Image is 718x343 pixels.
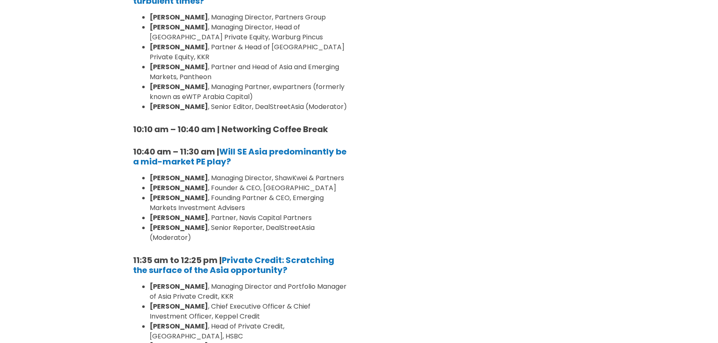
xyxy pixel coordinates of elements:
li: , Managing Director and Portfolio Manager of Asia Private Credit, KKR [150,282,349,302]
li: , Senior Editor, DealStreetAsia (Moderator) [150,102,349,112]
b: 11:35 am to 12:25 pm | [133,254,334,276]
strong: [PERSON_NAME] [150,22,208,32]
li: , Senior Reporter, DealStreetAsia (Moderator) [150,223,349,243]
strong: [PERSON_NAME] [150,302,208,311]
strong: [PERSON_NAME] [150,173,208,183]
b: 10:10 am – 10:40 am | Networking Coffee Break [133,123,328,135]
strong: [PERSON_NAME] [150,42,208,52]
li: , Founding Partner & CEO, Emerging Markets Investment Advisers [150,193,349,213]
li: , Managing Partner, ewpartners (formerly known as eWTP Arabia Capital) [150,82,349,102]
strong: [PERSON_NAME] [150,282,208,291]
strong: [PERSON_NAME] [150,321,208,331]
strong: [PERSON_NAME] [150,82,208,92]
li: , Founder & CEO, [GEOGRAPHIC_DATA] [150,183,349,193]
li: , Chief Executive Officer & Chief Investment Officer, Keppel Credit [150,302,349,321]
li: , Head of Private Credit, [GEOGRAPHIC_DATA], HSBC [150,321,349,341]
strong: [PERSON_NAME] [150,102,208,111]
strong: [PERSON_NAME] [150,223,208,232]
strong: [PERSON_NAME] [150,213,208,222]
strong: [PERSON_NAME] [150,193,208,203]
li: , Partner, Navis Capital Partners [150,213,349,223]
li: , Partner and Head of Asia and Emerging Markets, Pantheon [150,62,349,82]
strong: [PERSON_NAME] [150,62,208,72]
li: , Managing Director, Head of [GEOGRAPHIC_DATA] Private Equity, Warburg Pincus [150,22,349,42]
a: Private Credit: Scratching the surface of the Asia opportunity? [133,254,334,276]
strong: [PERSON_NAME] [150,183,208,193]
b: 10:40 am – 11:30 am | [133,146,347,167]
li: , Partner & Head of [GEOGRAPHIC_DATA] Private Equity, KKR [150,42,349,62]
li: , Managing Director, Partners Group [150,12,349,22]
strong: [PERSON_NAME] [150,12,208,22]
a: Will SE Asia predominantly be a mid-market PE play? [133,146,347,167]
li: , Managing Director, ShawKwei & Partners [150,173,349,183]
